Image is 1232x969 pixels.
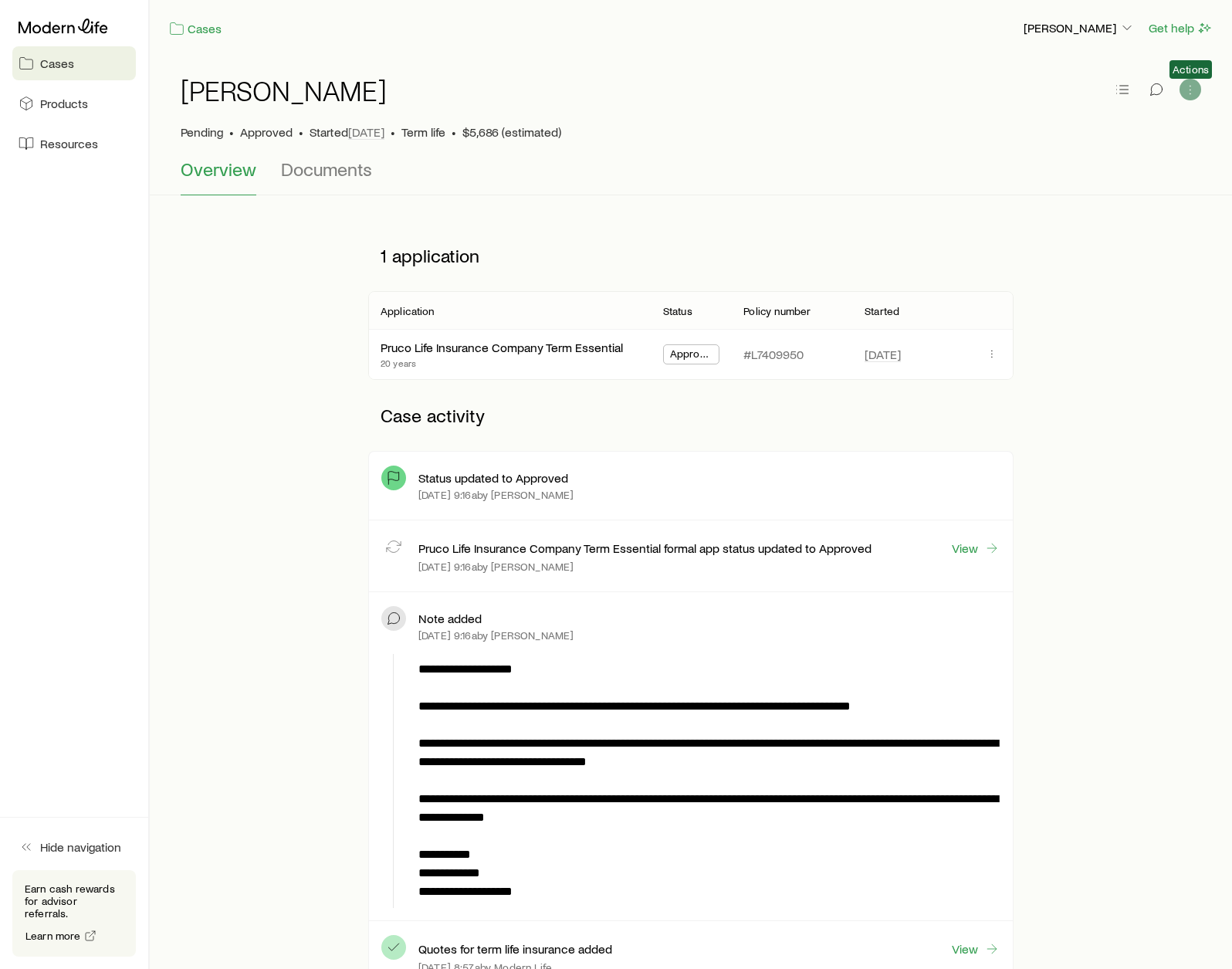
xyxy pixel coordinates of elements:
span: Hide navigation [40,839,121,855]
div: Earn cash rewards for advisor referrals.Learn more [12,870,136,957]
h1: [PERSON_NAME] [181,75,387,106]
span: Actions [1173,63,1209,76]
span: Documents [281,158,372,180]
span: Resources [40,136,98,151]
span: • [452,124,456,140]
p: #L7409950 [743,347,804,362]
p: [PERSON_NAME] [1024,20,1135,36]
span: • [391,124,395,140]
span: Overview [181,158,256,180]
p: Started [310,124,384,140]
a: Cases [12,46,136,80]
span: Term life [401,124,445,140]
p: Policy number [743,305,811,317]
p: Case activity [368,392,1014,439]
p: [DATE] 9:16a by [PERSON_NAME] [418,489,574,501]
a: Pruco Life Insurance Company Term Essential [381,340,623,354]
span: Products [40,96,88,111]
a: View [951,540,1000,557]
button: Get help [1148,19,1213,37]
span: [DATE] [865,347,901,362]
p: Status [663,305,692,317]
p: [DATE] 9:16a by [PERSON_NAME] [418,561,574,573]
div: Pruco Life Insurance Company Term Essential [381,340,623,356]
span: • [229,124,234,140]
span: [DATE] [348,124,384,140]
span: Approved [670,347,713,364]
p: Note added [418,611,482,626]
span: $5,686 (estimated) [462,124,561,140]
p: Started [865,305,899,317]
div: Case details tabs [181,158,1201,195]
p: Application [381,305,435,317]
p: Pending [181,124,223,140]
a: Resources [12,127,136,161]
button: [PERSON_NAME] [1023,19,1136,38]
span: Approved [240,124,293,140]
a: Cases [168,20,222,38]
p: 20 years [381,357,623,369]
p: Pruco Life Insurance Company Term Essential formal app status updated to Approved [418,540,872,556]
a: Products [12,86,136,120]
button: Hide navigation [12,830,136,864]
p: [DATE] 9:16a by [PERSON_NAME] [418,629,574,642]
span: • [299,124,303,140]
a: View [951,940,1000,957]
span: Cases [40,56,74,71]
p: Status updated to Approved [418,470,568,486]
p: 1 application [368,232,1014,279]
span: Learn more [25,930,81,941]
p: Earn cash rewards for advisor referrals. [25,883,124,920]
p: Quotes for term life insurance added [418,941,612,957]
